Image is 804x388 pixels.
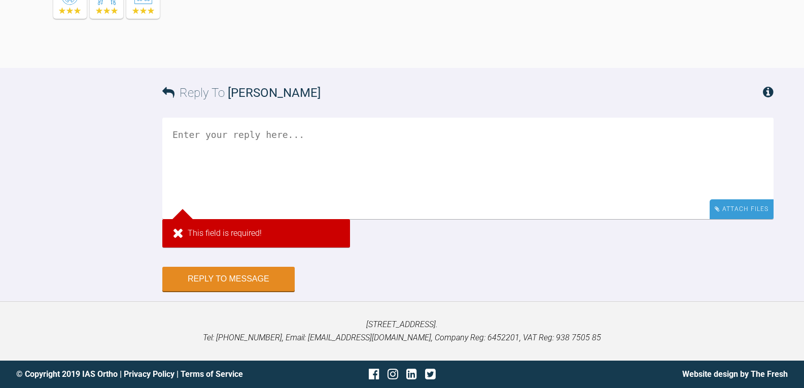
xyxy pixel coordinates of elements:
p: [STREET_ADDRESS]. Tel: [PHONE_NUMBER], Email: [EMAIL_ADDRESS][DOMAIN_NAME], Company Reg: 6452201,... [16,318,788,344]
a: Privacy Policy [124,369,174,379]
a: Terms of Service [181,369,243,379]
div: © Copyright 2019 IAS Ortho | | [16,368,273,381]
button: Reply to Message [162,267,295,291]
span: [PERSON_NAME] [228,86,321,100]
a: Website design by The Fresh [682,369,788,379]
div: Attach Files [710,199,774,219]
h3: Reply To [162,83,321,102]
div: This field is required! [162,219,350,248]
